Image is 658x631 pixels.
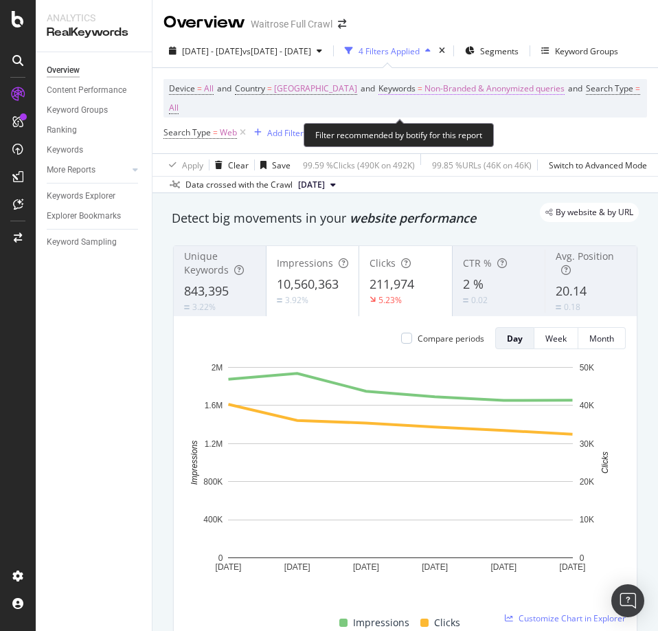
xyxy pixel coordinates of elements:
[228,159,249,171] div: Clear
[378,82,416,94] span: Keywords
[463,298,468,302] img: Equal
[555,45,618,57] div: Keyword Groups
[556,250,614,263] span: Avg. Position
[560,562,586,572] text: [DATE]
[589,333,614,344] div: Month
[463,276,484,292] span: 2 %
[580,477,594,487] text: 20K
[556,283,587,299] span: 20.14
[424,79,565,98] span: Non-Branded & Anonymized queries
[519,612,626,624] span: Customize Chart in Explorer
[370,256,396,269] span: Clicks
[298,179,325,191] span: 2025 Aug. 30th
[242,45,311,57] span: vs [DATE] - [DATE]
[353,562,379,572] text: [DATE]
[203,516,223,525] text: 400K
[353,615,409,631] span: Impressions
[267,127,304,139] div: Add Filter
[169,98,179,118] span: All
[507,333,523,344] div: Day
[536,40,624,62] button: Keyword Groups
[47,163,95,177] div: More Reports
[216,562,242,572] text: [DATE]
[184,250,229,276] span: Unique Keywords
[184,283,229,299] span: 843,395
[277,276,339,292] span: 10,560,363
[460,40,524,62] button: Segments
[284,562,310,572] text: [DATE]
[47,11,141,25] div: Analytics
[163,11,245,34] div: Overview
[490,562,517,572] text: [DATE]
[303,159,415,171] div: 99.59 % Clicks ( 490K on 492K )
[568,82,582,94] span: and
[163,40,328,62] button: [DATE] - [DATE]vs[DATE] - [DATE]
[471,294,488,306] div: 0.02
[220,123,237,142] span: Web
[378,294,402,306] div: 5.23%
[217,82,231,94] span: and
[163,126,211,138] span: Search Type
[274,79,357,98] span: [GEOGRAPHIC_DATA]
[495,327,534,349] button: Day
[205,401,223,410] text: 1.6M
[218,553,223,563] text: 0
[267,82,272,94] span: =
[47,189,142,203] a: Keywords Explorer
[197,82,202,94] span: =
[285,294,308,306] div: 3.92%
[204,79,214,98] span: All
[422,562,448,572] text: [DATE]
[47,83,126,98] div: Content Performance
[163,154,203,176] button: Apply
[586,82,633,94] span: Search Type
[556,305,561,309] img: Equal
[277,256,333,269] span: Impressions
[463,256,492,269] span: CTR %
[47,209,121,223] div: Explorer Bookmarks
[185,360,615,599] svg: A chart.
[47,143,142,157] a: Keywords
[505,612,626,624] a: Customize Chart in Explorer
[190,441,199,485] text: Impressions
[361,82,375,94] span: and
[47,235,142,250] a: Keyword Sampling
[549,159,647,171] div: Switch to Advanced Mode
[436,44,448,58] div: times
[339,40,436,62] button: 4 Filters Applied
[556,208,633,217] span: By website & by URL
[182,45,242,57] span: [DATE] - [DATE]
[47,189,115,203] div: Keywords Explorer
[205,439,223,449] text: 1.2M
[255,154,291,176] button: Save
[304,123,494,147] div: Filter recommended by botify for this report
[235,82,265,94] span: Country
[47,123,77,137] div: Ranking
[47,83,142,98] a: Content Performance
[611,584,644,617] div: Open Intercom Messenger
[47,235,117,250] div: Keyword Sampling
[185,179,293,191] div: Data crossed with the Crawl
[580,363,594,373] text: 50K
[564,301,580,313] div: 0.18
[418,82,422,94] span: =
[213,126,218,138] span: =
[272,159,291,171] div: Save
[432,159,532,171] div: 99.85 % URLs ( 46K on 46K )
[277,298,282,302] img: Equal
[580,439,594,449] text: 30K
[184,305,190,309] img: Equal
[47,123,142,137] a: Ranking
[47,143,83,157] div: Keywords
[249,124,304,141] button: Add Filter
[600,452,610,474] text: Clicks
[293,177,341,193] button: [DATE]
[635,82,640,94] span: =
[418,333,484,344] div: Compare periods
[534,327,578,349] button: Week
[47,163,128,177] a: More Reports
[47,103,142,118] a: Keyword Groups
[578,327,626,349] button: Month
[359,45,420,57] div: 4 Filters Applied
